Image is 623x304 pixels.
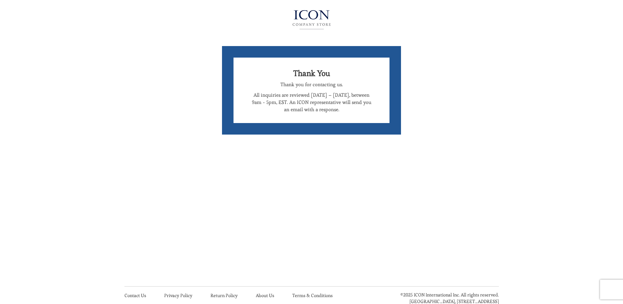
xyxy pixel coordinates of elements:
[256,292,274,298] a: About Us
[250,91,373,113] p: All inquiries are reviewed [DATE] – [DATE], between 9am - 5pm, EST. An ICON representative will s...
[250,81,373,88] p: Thank you for contacting us.
[211,292,238,298] a: Return Policy
[292,292,333,298] a: Terms & Conditions
[250,69,373,78] h2: Thank You
[124,292,146,298] a: Contact Us
[164,292,192,298] a: Privacy Policy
